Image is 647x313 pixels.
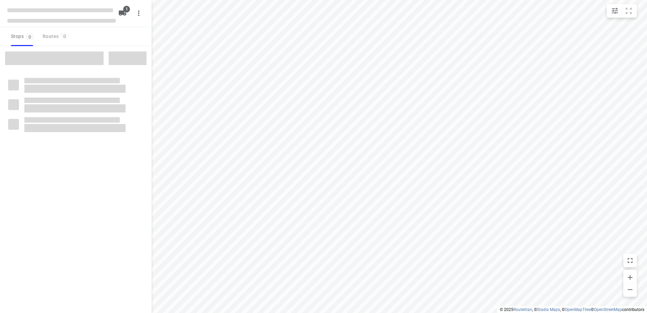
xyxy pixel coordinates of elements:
[607,4,637,18] div: small contained button group
[500,307,644,312] li: © 2025 , © , © © contributors
[565,307,591,312] a: OpenMapTiles
[594,307,622,312] a: OpenStreetMap
[537,307,560,312] a: Stadia Maps
[513,307,532,312] a: Routetitan
[608,4,622,18] button: Map settings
